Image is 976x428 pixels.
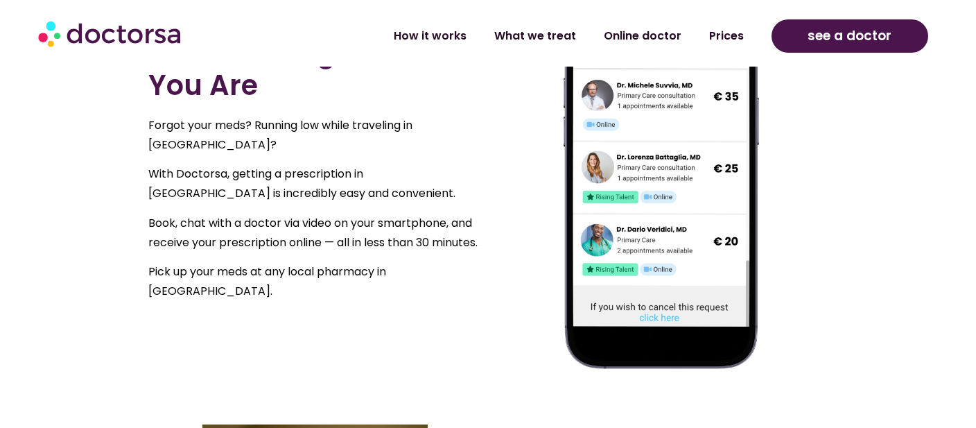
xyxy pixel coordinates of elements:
a: What we treat [480,20,590,52]
p: Forgot your meds? Running low while traveling in [GEOGRAPHIC_DATA]? [148,116,481,155]
a: Online doctor [590,20,695,52]
p: Book, chat with a doctor via video on your smartphone, and receive your prescription online — all... [148,214,481,252]
p: With Doctorsa, getting a prescription in [GEOGRAPHIC_DATA] is incredibly easy and convenient. [148,164,481,203]
a: How it works [380,20,480,52]
p: Pick up your meds at any local pharmacy in [GEOGRAPHIC_DATA]. [148,262,481,301]
nav: Menu [259,20,758,52]
a: see a doctor [772,19,928,53]
h2: Get a Prescription in Minutes - Right Where You Are [148,2,481,102]
span: see a doctor [808,25,891,47]
a: Prices [695,20,758,52]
